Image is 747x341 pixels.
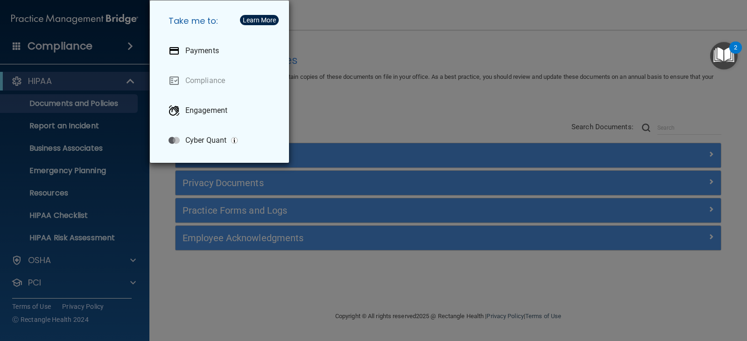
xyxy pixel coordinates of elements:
p: Engagement [185,106,227,115]
h5: Take me to: [161,8,282,34]
button: Learn More [240,15,279,25]
a: Engagement [161,97,282,124]
div: 2 [734,48,737,60]
p: Payments [185,46,219,56]
div: Learn More [243,17,276,23]
a: Cyber Quant [161,127,282,153]
a: Payments [161,38,282,64]
button: Open Resource Center, 2 new notifications [710,42,738,70]
a: Compliance [161,68,282,94]
p: Cyber Quant [185,136,226,145]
